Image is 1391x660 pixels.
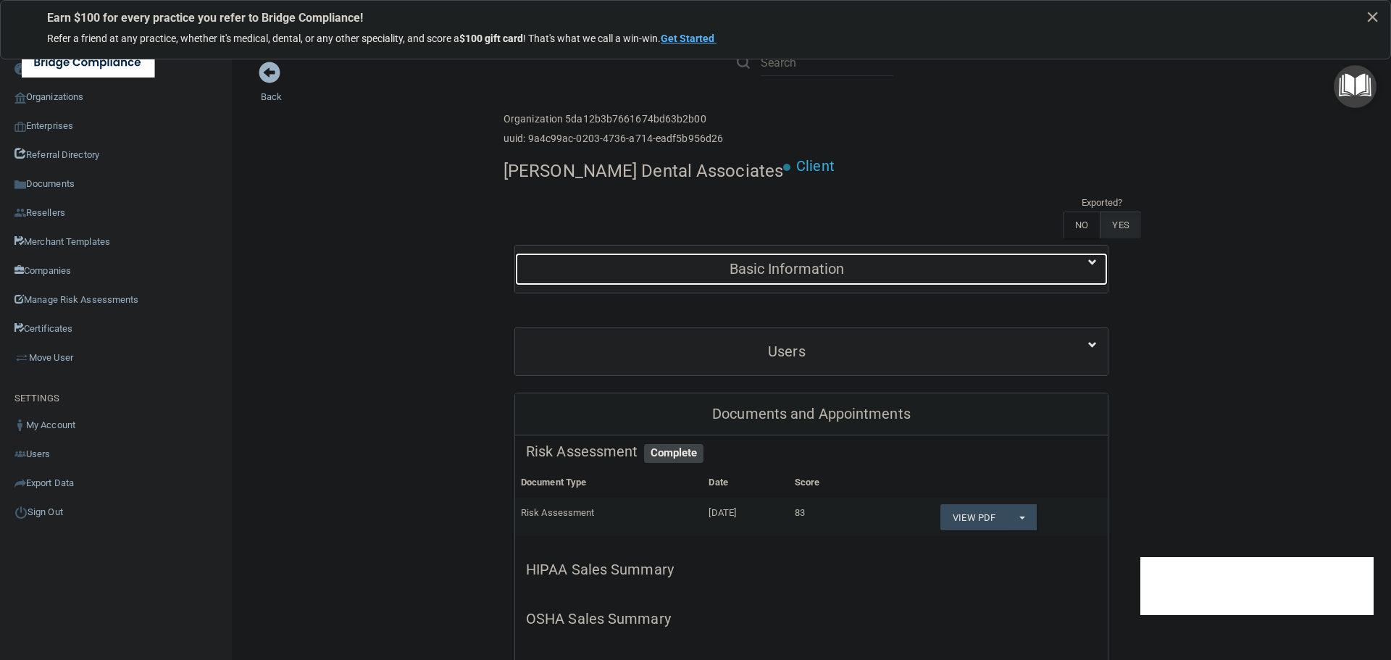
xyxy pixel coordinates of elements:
[515,468,703,498] th: Document Type
[1063,212,1100,238] label: NO
[661,33,717,44] a: Get Started
[703,468,788,498] th: Date
[526,443,1097,459] h5: Risk Assessment
[796,153,835,180] p: Client
[47,11,1344,25] p: Earn $100 for every practice you refer to Bridge Compliance!
[14,477,26,489] img: icon-export.b9366987.png
[526,261,1048,277] h5: Basic Information
[47,33,459,44] span: Refer a friend at any practice, whether it's medical, dental, or any other speciality, and score a
[1100,212,1140,238] label: YES
[1063,194,1141,212] td: Exported?
[1140,557,1374,615] iframe: Drift Widget Chat Controller
[526,335,1097,368] a: Users
[14,179,26,191] img: icon-documents.8dae5593.png
[14,448,26,460] img: icon-users.e205127d.png
[504,133,723,144] h6: uuid: 9a4c99ac-0203-4736-a714-eadf5b956d26
[515,393,1108,435] div: Documents and Appointments
[22,48,155,78] img: bridge_compliance_login_screen.278c3ca4.svg
[1334,65,1377,108] button: Open Resource Center
[14,207,26,219] img: ic_reseller.de258add.png
[1366,5,1379,28] button: Close
[737,56,750,69] img: ic-search.3b580494.png
[526,343,1048,359] h5: Users
[14,92,26,104] img: organization-icon.f8decf85.png
[14,122,26,132] img: enterprise.0d942306.png
[14,506,28,519] img: ic_power_dark.7ecde6b1.png
[526,561,1097,577] h5: HIPAA Sales Summary
[761,49,893,76] input: Search
[14,351,29,365] img: briefcase.64adab9b.png
[526,611,1097,627] h5: OSHA Sales Summary
[703,498,788,537] td: [DATE]
[504,114,723,125] h6: Organization 5da12b3b7661674bd63b2b00
[940,504,1007,531] a: View PDF
[523,33,661,44] span: ! That's what we call a win-win.
[526,253,1097,285] a: Basic Information
[14,390,59,407] label: SETTINGS
[261,74,282,102] a: Back
[789,498,870,537] td: 83
[515,498,703,537] td: Risk Assessment
[459,33,523,44] strong: $100 gift card
[661,33,714,44] strong: Get Started
[789,468,870,498] th: Score
[504,162,783,180] h4: [PERSON_NAME] Dental Associates
[14,419,26,431] img: ic_user_dark.df1a06c3.png
[644,444,704,463] span: Complete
